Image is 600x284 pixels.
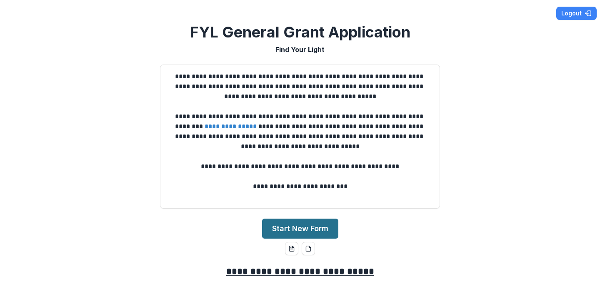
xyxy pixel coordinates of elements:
[285,242,298,255] button: word-download
[262,219,338,239] button: Start New Form
[302,242,315,255] button: pdf-download
[556,7,597,20] button: Logout
[190,23,410,41] h2: FYL General Grant Application
[275,45,325,55] p: Find Your Light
